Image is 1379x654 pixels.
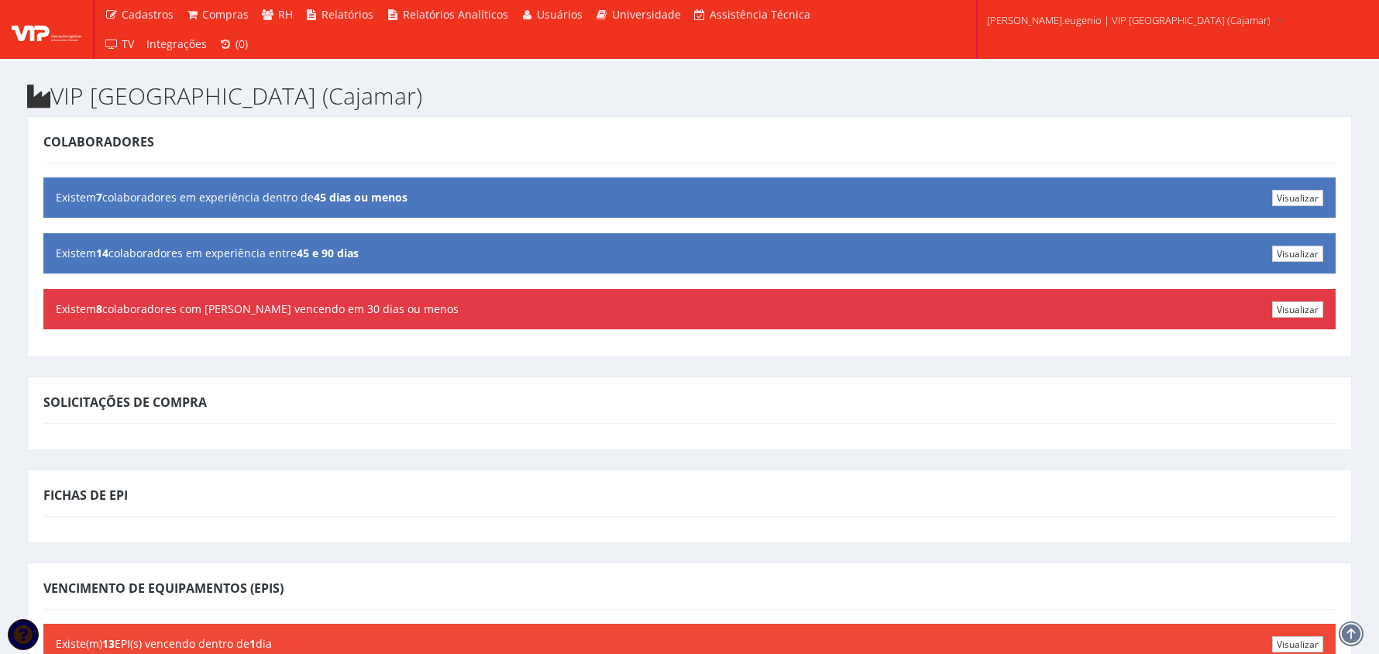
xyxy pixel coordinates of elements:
[537,7,583,22] span: Usuários
[43,487,128,504] span: Fichas de EPI
[43,289,1336,329] div: Existem colaboradores com [PERSON_NAME] vencendo em 30 dias ou menos
[1272,190,1323,206] a: Visualizar
[236,36,248,51] span: (0)
[43,394,207,411] span: Solicitações de Compra
[102,636,115,651] b: 13
[612,7,681,22] span: Universidade
[96,190,102,205] b: 7
[96,301,102,316] b: 8
[43,580,284,597] span: Vencimento de Equipamentos (EPIs)
[140,29,213,59] a: Integrações
[12,18,81,41] img: logo
[314,190,408,205] b: 45 dias ou menos
[1272,636,1323,652] a: Visualizar
[146,36,207,51] span: Integrações
[27,83,1352,108] h2: VIP [GEOGRAPHIC_DATA] (Cajamar)
[122,7,174,22] span: Cadastros
[96,246,108,260] b: 14
[297,246,359,260] b: 45 e 90 dias
[98,29,140,59] a: TV
[43,133,154,150] span: Colaboradores
[43,177,1336,218] div: Existem colaboradores em experiência dentro de
[987,12,1271,28] span: [PERSON_NAME].eugenio | VIP [GEOGRAPHIC_DATA] (Cajamar)
[213,29,255,59] a: (0)
[122,36,134,51] span: TV
[202,7,249,22] span: Compras
[249,636,256,651] b: 1
[1272,301,1323,318] a: Visualizar
[322,7,373,22] span: Relatórios
[43,233,1336,274] div: Existem colaboradores em experiência entre
[1272,246,1323,262] a: Visualizar
[710,7,810,22] span: Assistência Técnica
[278,7,293,22] span: RH
[403,7,508,22] span: Relatórios Analíticos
